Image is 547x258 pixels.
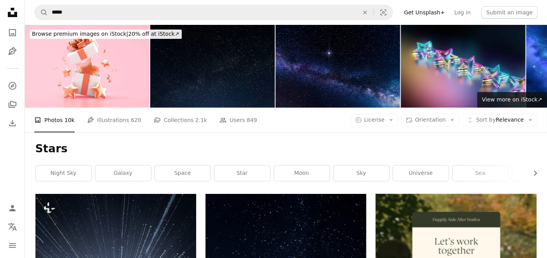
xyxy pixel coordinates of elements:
a: Log in [450,6,475,19]
a: View more on iStock↗ [477,92,547,108]
button: Sort byRelevance [463,114,538,126]
a: Illustrations 620 [87,108,141,132]
button: Visual search [374,5,393,20]
form: Find visuals sitewide [34,5,393,20]
a: universe [393,166,449,181]
button: Orientation [401,114,459,126]
span: 849 [247,116,257,124]
a: Browse premium images on iStock|20% off at iStock↗ [25,25,186,44]
span: Relevance [476,116,524,124]
button: License [351,114,399,126]
a: Illustrations [5,44,20,59]
span: 20% off at iStock ↗ [32,31,179,37]
img: Open gift box with five golden stars [25,25,150,108]
span: Sort by [476,117,496,123]
a: galaxy [95,166,151,181]
a: night sky [36,166,91,181]
span: 620 [131,116,141,124]
span: Orientation [415,117,446,123]
a: Explore [5,78,20,94]
button: Search Unsplash [35,5,48,20]
h1: Stars [35,142,537,156]
button: Submit an image [482,6,538,19]
a: Users 849 [220,108,257,132]
button: Clear [357,5,374,20]
a: moon [274,166,330,181]
span: View more on iStock ↗ [482,96,542,103]
a: sea [453,166,508,181]
span: 2.1k [195,116,207,124]
a: Photos [5,25,20,40]
a: Log in / Sign up [5,200,20,216]
button: Language [5,219,20,235]
button: scroll list to the right [528,166,537,181]
a: Get Unsplash+ [399,6,450,19]
span: License [364,117,385,123]
img: Amazing spike glowing lucky star and Milky Way Galaxy background [276,25,400,108]
a: Download History [5,115,20,131]
a: space [155,166,211,181]
a: star [215,166,270,181]
a: sky [334,166,389,181]
button: Menu [5,238,20,253]
img: Five Star Rating modern background. CGI 3D render [401,25,526,108]
a: Collections [5,97,20,112]
span: Browse premium images on iStock | [32,31,128,37]
a: Home — Unsplash [5,5,20,22]
a: Collections 2.1k [154,108,207,132]
img: Sky full of stars [150,25,275,108]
